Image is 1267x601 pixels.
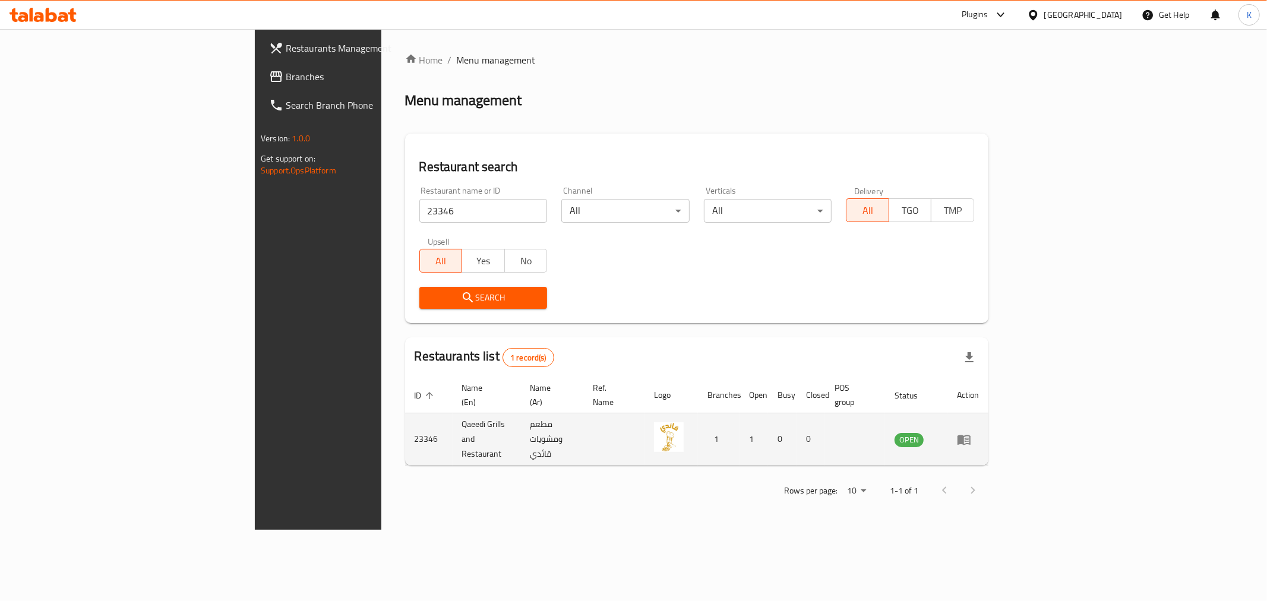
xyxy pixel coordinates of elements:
span: K [1247,8,1252,21]
span: TGO [894,202,927,219]
span: Branches [286,69,457,84]
img: Qaeedi Grills and Restaurant [654,422,684,452]
th: Branches [698,377,740,413]
button: TMP [931,198,974,222]
th: Open [740,377,768,413]
label: Delivery [854,186,884,195]
span: Get support on: [261,151,315,166]
button: Search [419,287,548,309]
span: No [510,252,543,270]
p: Rows per page: [784,483,838,498]
span: Name (Ar) [530,381,569,409]
div: Plugins [962,8,988,22]
span: Version: [261,131,290,146]
td: مطعم ومشويات قائدي [520,413,583,466]
button: All [846,198,889,222]
span: Restaurants Management [286,41,457,55]
div: Export file [955,343,984,372]
span: All [851,202,884,219]
button: Yes [462,249,505,273]
th: Busy [768,377,797,413]
a: Restaurants Management [260,34,466,62]
span: Name (En) [462,381,506,409]
span: Search Branch Phone [286,98,457,112]
div: All [704,199,832,223]
input: Search for restaurant name or ID.. [419,199,548,223]
a: Support.OpsPlatform [261,163,336,178]
td: 0 [797,413,825,466]
span: Ref. Name [593,381,630,409]
span: Yes [467,252,500,270]
table: enhanced table [405,377,988,466]
a: Branches [260,62,466,91]
td: 0 [768,413,797,466]
button: TGO [889,198,932,222]
th: Action [947,377,988,413]
th: Logo [644,377,698,413]
span: 1 record(s) [503,352,554,363]
nav: breadcrumb [405,53,988,67]
span: ID [415,388,437,403]
label: Upsell [428,237,450,245]
span: OPEN [895,433,924,447]
h2: Restaurant search [419,158,974,176]
div: Total records count [503,348,554,367]
div: All [561,199,690,223]
button: No [504,249,548,273]
div: Rows per page: [842,482,871,500]
span: Menu management [457,53,536,67]
h2: Menu management [405,91,522,110]
td: 1 [698,413,740,466]
th: Closed [797,377,825,413]
span: Search [429,290,538,305]
p: 1-1 of 1 [890,483,918,498]
a: Search Branch Phone [260,91,466,119]
span: 1.0.0 [292,131,310,146]
td: 1 [740,413,768,466]
div: Menu [957,432,979,447]
div: [GEOGRAPHIC_DATA] [1044,8,1123,21]
button: All [419,249,463,273]
span: TMP [936,202,969,219]
h2: Restaurants list [415,347,554,367]
span: All [425,252,458,270]
span: Status [895,388,933,403]
td: Qaeedi Grills and Restaurant [453,413,520,466]
span: POS group [835,381,871,409]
